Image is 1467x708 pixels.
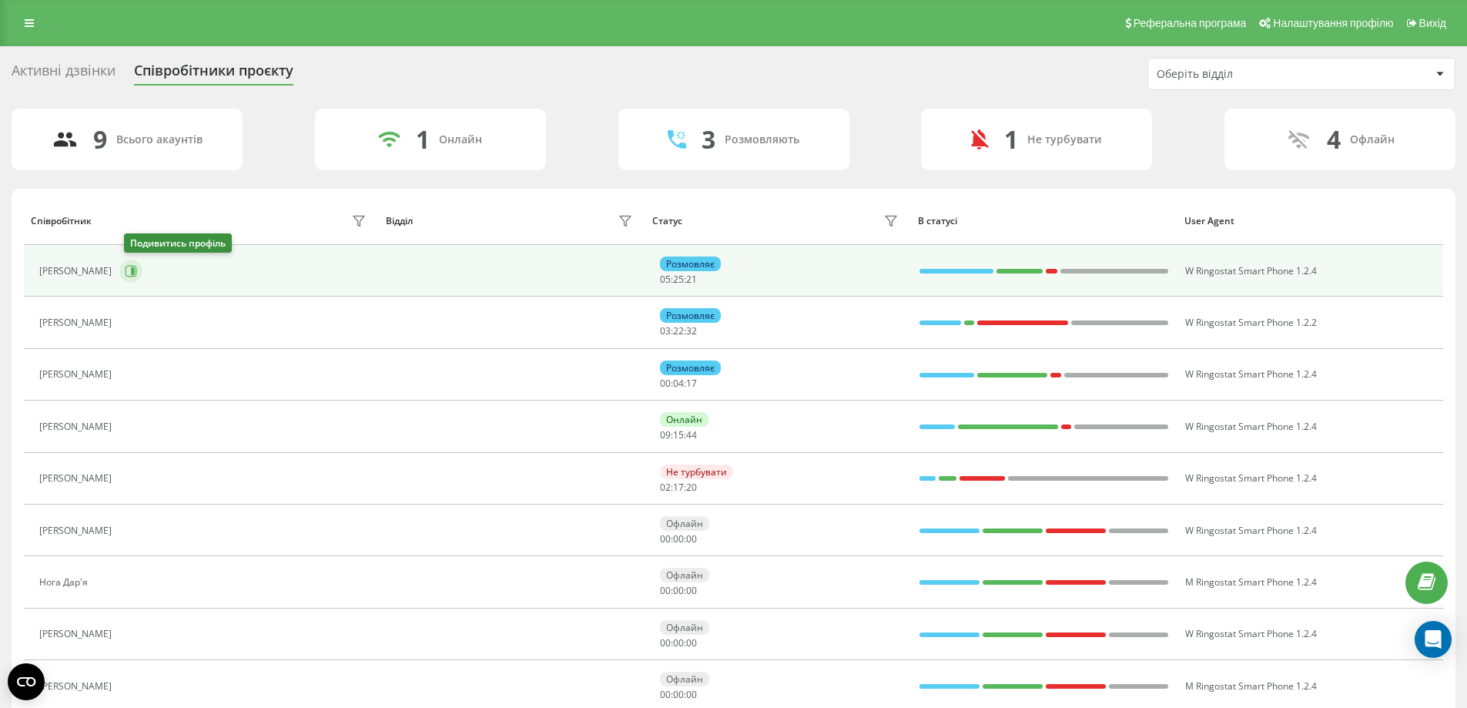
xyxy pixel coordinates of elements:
span: 05 [660,273,671,286]
span: Реферальна програма [1134,17,1247,29]
span: 22 [673,324,684,337]
div: 1 [1004,125,1018,154]
div: 4 [1327,125,1341,154]
span: 00 [660,377,671,390]
span: 09 [660,428,671,441]
div: User Agent [1184,216,1436,226]
span: 25 [673,273,684,286]
div: [PERSON_NAME] [39,681,116,692]
span: 00 [686,532,697,545]
div: [PERSON_NAME] [39,473,116,484]
div: [PERSON_NAME] [39,421,116,432]
span: Налаштування профілю [1273,17,1393,29]
div: Офлайн [660,568,709,582]
div: 3 [702,125,715,154]
div: Розмовляють [725,133,799,146]
span: 04 [673,377,684,390]
span: W Ringostat Smart Phone 1.2.4 [1185,264,1317,277]
div: [PERSON_NAME] [39,525,116,536]
span: W Ringostat Smart Phone 1.2.4 [1185,524,1317,537]
span: 03 [660,324,671,337]
div: [PERSON_NAME] [39,369,116,380]
span: 21 [686,273,697,286]
div: Оберіть відділ [1157,68,1341,81]
span: M Ringostat Smart Phone 1.2.4 [1185,575,1317,589]
div: Нога Дар'я [39,577,92,588]
span: Вихід [1419,17,1446,29]
span: 17 [673,481,684,494]
div: : : [660,274,697,285]
div: Не турбувати [660,465,733,479]
div: : : [660,378,697,389]
span: 00 [660,584,671,597]
div: Не турбувати [1027,133,1102,146]
div: Відділ [386,216,413,226]
div: : : [660,690,697,700]
div: [PERSON_NAME] [39,629,116,639]
div: 1 [416,125,430,154]
div: Онлайн [660,412,708,427]
div: : : [660,638,697,649]
span: W Ringostat Smart Phone 1.2.4 [1185,367,1317,381]
div: : : [660,430,697,441]
div: Співробітник [31,216,92,226]
span: W Ringostat Smart Phone 1.2.4 [1185,420,1317,433]
div: [PERSON_NAME] [39,317,116,328]
button: Open CMP widget [8,663,45,700]
span: 00 [686,688,697,701]
div: : : [660,586,697,596]
span: 00 [660,636,671,649]
div: : : [660,534,697,545]
span: W Ringostat Smart Phone 1.2.4 [1185,471,1317,485]
div: Офлайн [660,516,709,531]
span: 00 [686,584,697,597]
div: Офлайн [660,672,709,686]
div: Співробітники проєкту [134,62,293,86]
span: 02 [660,481,671,494]
span: W Ringostat Smart Phone 1.2.2 [1185,316,1317,329]
div: Всього акаунтів [116,133,203,146]
span: 44 [686,428,697,441]
span: 00 [686,636,697,649]
div: Розмовляє [660,257,721,271]
div: Офлайн [660,620,709,635]
span: 00 [673,584,684,597]
span: 15 [673,428,684,441]
div: : : [660,326,697,337]
div: [PERSON_NAME] [39,266,116,277]
span: 00 [660,688,671,701]
span: 00 [673,688,684,701]
div: 9 [93,125,107,154]
span: 20 [686,481,697,494]
div: Офлайн [1350,133,1395,146]
div: Активні дзвінки [12,62,116,86]
div: В статусі [918,216,1170,226]
span: 32 [686,324,697,337]
div: Open Intercom Messenger [1415,621,1452,658]
span: M Ringostat Smart Phone 1.2.4 [1185,679,1317,693]
span: 00 [660,532,671,545]
div: : : [660,482,697,493]
div: Розмовляє [660,361,721,375]
div: Подивитись профіль [124,233,232,253]
span: 00 [673,532,684,545]
span: 00 [673,636,684,649]
div: Онлайн [439,133,482,146]
div: Статус [652,216,682,226]
span: 17 [686,377,697,390]
div: Розмовляє [660,308,721,323]
span: W Ringostat Smart Phone 1.2.4 [1185,627,1317,640]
